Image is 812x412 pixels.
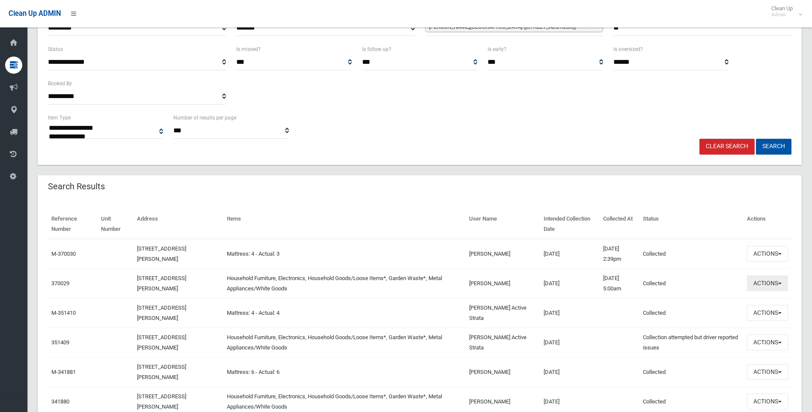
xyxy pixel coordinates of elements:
[540,239,600,269] td: [DATE]
[747,275,788,291] button: Actions
[236,45,261,54] label: Is missed?
[137,334,186,351] a: [STREET_ADDRESS][PERSON_NAME]
[639,269,744,298] td: Collected
[600,209,639,239] th: Collected At
[747,394,788,409] button: Actions
[223,269,466,298] td: Household Furniture, Electronics, Household Goods/Loose Items*, Garden Waste*, Metal Appliances/W...
[600,269,639,298] td: [DATE] 5:00am
[639,328,744,357] td: Collection attempted but driver reported issues
[540,328,600,357] td: [DATE]
[223,298,466,328] td: Mattress: 4 - Actual: 4
[173,113,236,122] label: Number of results per page
[48,113,71,122] label: Item Type
[51,339,69,346] a: 351409
[51,280,69,287] a: 370029
[639,209,744,239] th: Status
[137,393,186,410] a: [STREET_ADDRESS][PERSON_NAME]
[540,357,600,387] td: [DATE]
[540,269,600,298] td: [DATE]
[48,209,98,239] th: Reference Number
[613,45,643,54] label: Is oversized?
[639,357,744,387] td: Collected
[771,12,793,18] small: Admin
[51,251,76,257] a: M-370030
[744,209,791,239] th: Actions
[747,246,788,262] button: Actions
[137,275,186,292] a: [STREET_ADDRESS][PERSON_NAME]
[639,239,744,269] td: Collected
[223,239,466,269] td: Mattress: 4 - Actual: 3
[466,357,540,387] td: [PERSON_NAME]
[51,398,69,405] a: 341880
[9,9,61,18] span: Clean Up ADMIN
[362,45,391,54] label: Is follow up?
[466,269,540,298] td: [PERSON_NAME]
[137,245,186,262] a: [STREET_ADDRESS][PERSON_NAME]
[767,5,801,18] span: Clean Up
[466,298,540,328] td: [PERSON_NAME] Active Strata
[51,369,76,375] a: M-341881
[223,328,466,357] td: Household Furniture, Electronics, Household Goods/Loose Items*, Garden Waste*, Metal Appliances/W...
[51,310,76,316] a: M-351410
[48,79,72,88] label: Booked By
[48,45,63,54] label: Status
[540,209,600,239] th: Intended Collection Date
[600,239,639,269] td: [DATE] 2:39pm
[466,328,540,357] td: [PERSON_NAME] Active Strata
[38,178,115,195] header: Search Results
[756,139,791,155] button: Search
[639,298,744,328] td: Collected
[488,45,506,54] label: Is early?
[699,139,755,155] a: Clear Search
[747,334,788,350] button: Actions
[466,209,540,239] th: User Name
[223,357,466,387] td: Mattress: 6 - Actual: 6
[540,298,600,328] td: [DATE]
[137,305,186,321] a: [STREET_ADDRESS][PERSON_NAME]
[137,364,186,380] a: [STREET_ADDRESS][PERSON_NAME]
[747,364,788,380] button: Actions
[98,209,133,239] th: Unit Number
[466,239,540,269] td: [PERSON_NAME]
[223,209,466,239] th: Items
[134,209,223,239] th: Address
[747,305,788,321] button: Actions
